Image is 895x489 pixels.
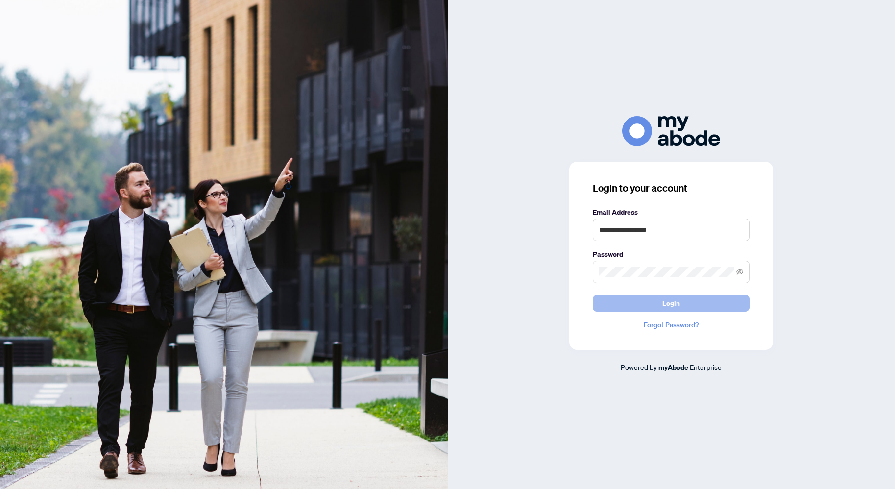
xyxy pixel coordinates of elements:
[658,362,688,373] a: myAbode
[662,295,680,311] span: Login
[736,269,743,275] span: eye-invisible
[622,116,720,146] img: ma-logo
[593,319,750,330] a: Forgot Password?
[593,181,750,195] h3: Login to your account
[593,295,750,312] button: Login
[690,363,722,371] span: Enterprise
[593,207,750,218] label: Email Address
[621,363,657,371] span: Powered by
[593,249,750,260] label: Password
